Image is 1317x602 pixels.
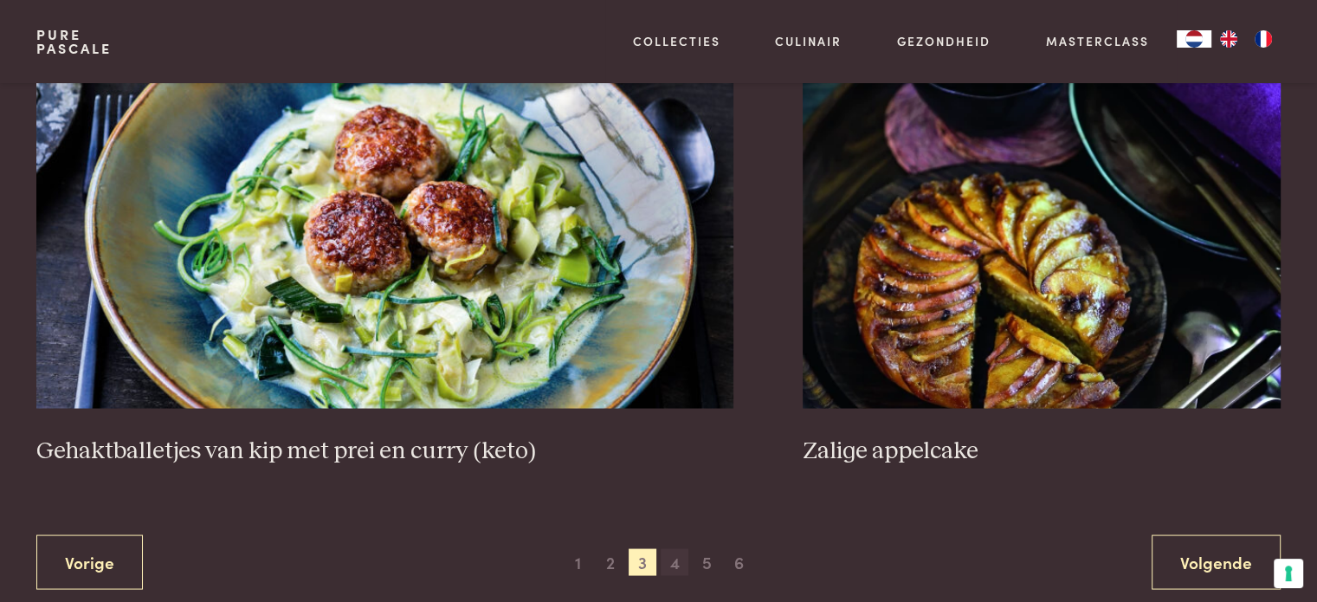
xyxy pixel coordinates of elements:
[726,548,753,576] span: 6
[36,534,143,589] a: Vorige
[1046,32,1149,50] a: Masterclass
[36,61,733,408] img: Gehaktballetjes van kip met prei en curry (keto)
[597,548,624,576] span: 2
[1211,30,1246,48] a: EN
[633,32,720,50] a: Collecties
[1152,534,1281,589] a: Volgende
[565,548,592,576] span: 1
[775,32,842,50] a: Culinair
[803,436,1281,466] h3: Zalige appelcake
[1274,559,1303,588] button: Uw voorkeuren voor toestemming voor trackingtechnologieën
[36,61,733,465] a: Gehaktballetjes van kip met prei en curry (keto) Gehaktballetjes van kip met prei en curry (keto)
[1211,30,1281,48] ul: Language list
[693,548,720,576] span: 5
[803,61,1281,465] a: Zalige appelcake Zalige appelcake
[1177,30,1211,48] div: Language
[803,61,1281,408] img: Zalige appelcake
[629,548,656,576] span: 3
[661,548,688,576] span: 4
[1177,30,1211,48] a: NL
[897,32,991,50] a: Gezondheid
[1246,30,1281,48] a: FR
[36,28,112,55] a: PurePascale
[36,436,733,466] h3: Gehaktballetjes van kip met prei en curry (keto)
[1177,30,1281,48] aside: Language selected: Nederlands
